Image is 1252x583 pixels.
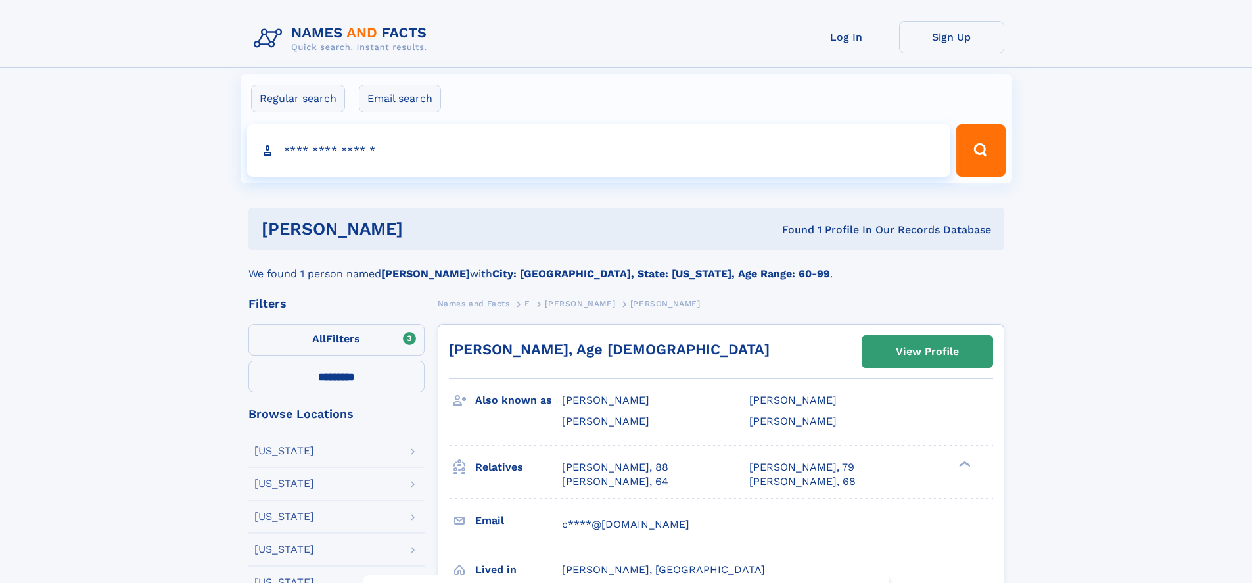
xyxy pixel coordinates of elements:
label: Regular search [251,85,345,112]
a: [PERSON_NAME], Age [DEMOGRAPHIC_DATA] [449,341,770,358]
a: Log In [794,21,899,53]
span: [PERSON_NAME] [562,394,649,406]
a: [PERSON_NAME], 79 [749,460,854,475]
h3: Also known as [475,389,562,411]
a: [PERSON_NAME], 64 [562,475,668,489]
div: We found 1 person named with . [248,250,1004,282]
div: Browse Locations [248,408,425,420]
input: search input [247,124,951,177]
button: Search Button [956,124,1005,177]
div: Filters [248,298,425,310]
span: [PERSON_NAME], [GEOGRAPHIC_DATA] [562,563,765,576]
a: Names and Facts [438,295,510,312]
a: E [524,295,530,312]
a: View Profile [862,336,992,367]
div: Found 1 Profile In Our Records Database [592,223,991,237]
span: [PERSON_NAME] [749,415,837,427]
div: [US_STATE] [254,544,314,555]
div: [US_STATE] [254,511,314,522]
h3: Relatives [475,456,562,478]
label: Email search [359,85,441,112]
span: [PERSON_NAME] [630,299,701,308]
b: City: [GEOGRAPHIC_DATA], State: [US_STATE], Age Range: 60-99 [492,268,830,280]
a: [PERSON_NAME], 68 [749,475,856,489]
h1: [PERSON_NAME] [262,221,593,237]
span: [PERSON_NAME] [562,415,649,427]
h3: Email [475,509,562,532]
span: [PERSON_NAME] [545,299,615,308]
div: [US_STATE] [254,478,314,489]
a: [PERSON_NAME], 88 [562,460,668,475]
span: [PERSON_NAME] [749,394,837,406]
a: Sign Up [899,21,1004,53]
div: [US_STATE] [254,446,314,456]
img: Logo Names and Facts [248,21,438,57]
b: [PERSON_NAME] [381,268,470,280]
span: All [312,333,326,345]
span: E [524,299,530,308]
div: ❯ [956,459,971,468]
div: View Profile [896,337,959,367]
a: [PERSON_NAME] [545,295,615,312]
label: Filters [248,324,425,356]
h3: Lived in [475,559,562,581]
